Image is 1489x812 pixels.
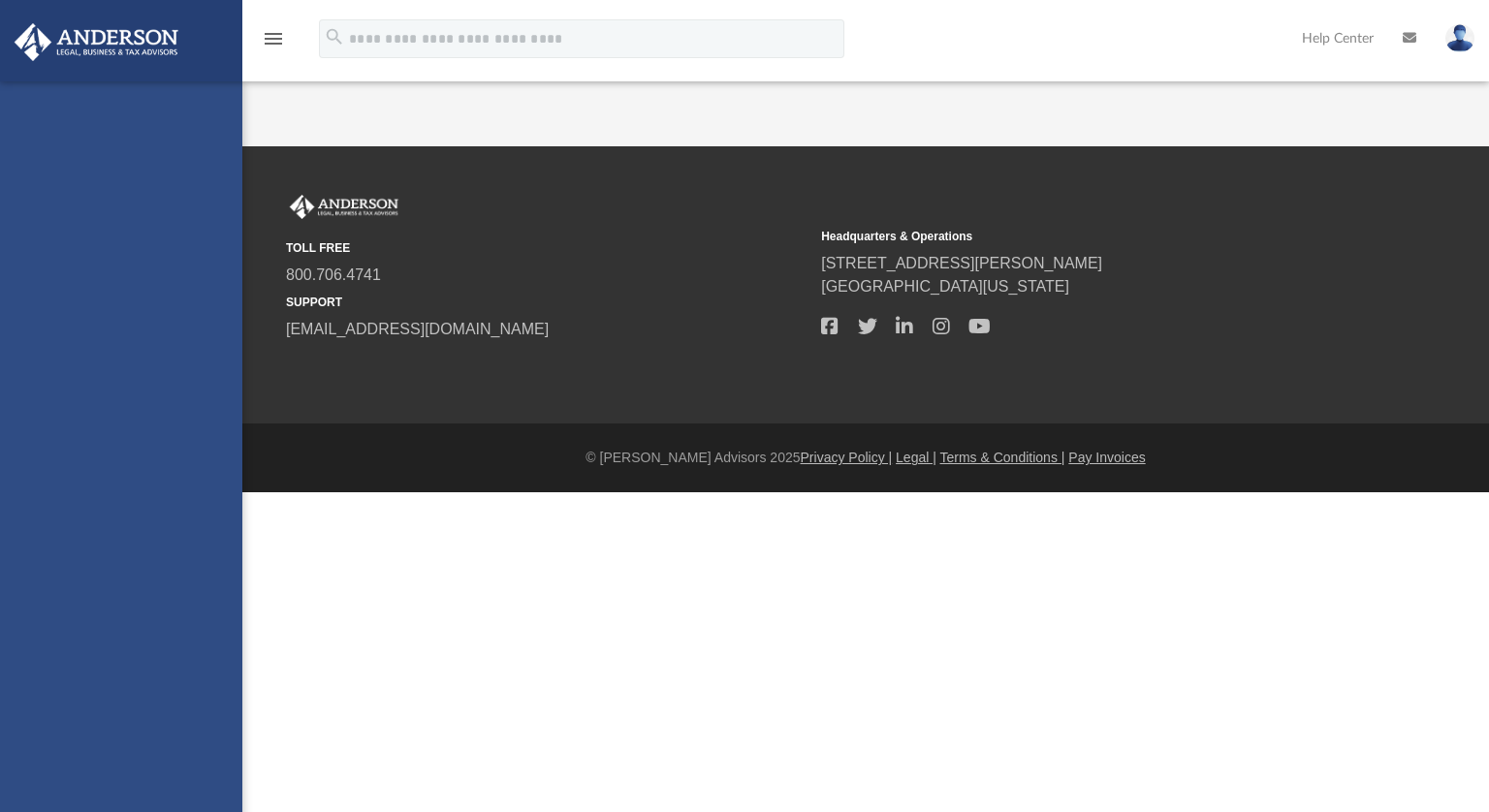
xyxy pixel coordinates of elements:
i: menu [262,27,285,50]
a: 800.706.4741 [286,266,381,283]
small: SUPPORT [286,294,808,311]
div: © [PERSON_NAME] Advisors 2025 [242,448,1489,468]
i: search [324,26,345,47]
small: TOLL FREE [286,239,808,257]
a: Privacy Policy | [801,450,893,465]
a: Pay Invoices [1068,450,1145,465]
a: [GEOGRAPHIC_DATA][US_STATE] [821,278,1069,295]
img: Anderson Advisors Platinum Portal [9,23,184,61]
a: menu [262,37,285,50]
a: Legal | [896,450,936,465]
small: Headquarters & Operations [821,228,1343,245]
img: Anderson Advisors Platinum Portal [286,195,402,220]
img: User Pic [1445,24,1474,52]
a: [STREET_ADDRESS][PERSON_NAME] [821,255,1102,271]
a: Terms & Conditions | [940,450,1065,465]
a: [EMAIL_ADDRESS][DOMAIN_NAME] [286,321,549,337]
